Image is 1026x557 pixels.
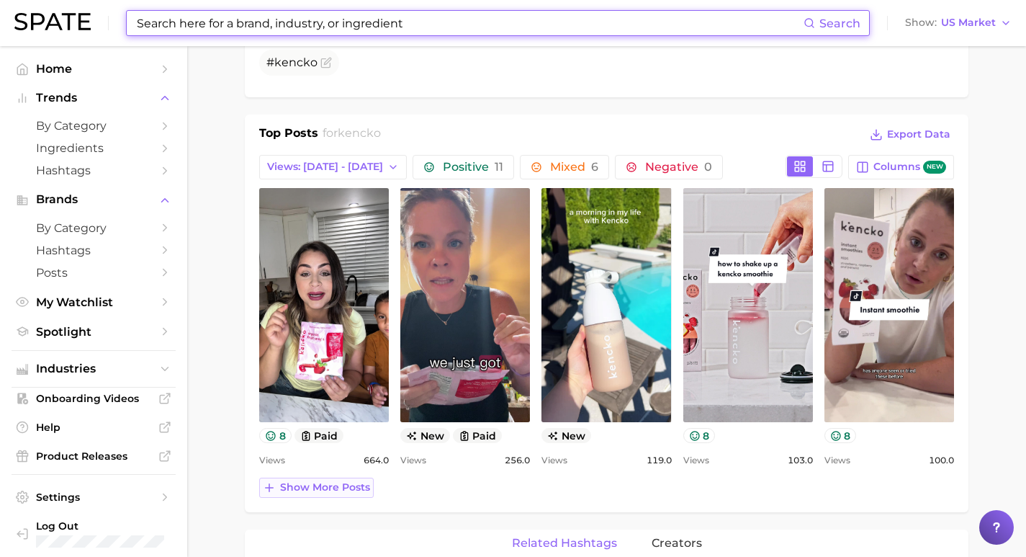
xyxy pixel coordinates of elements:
button: 8 [824,428,857,443]
span: 6 [591,160,598,174]
button: ShowUS Market [901,14,1015,32]
a: Posts [12,262,176,284]
a: by Category [12,115,176,137]
span: 103.0 [788,452,813,469]
a: Hashtags [12,159,176,182]
button: 8 [683,428,716,443]
span: 664.0 [364,452,389,469]
a: Product Releases [12,445,176,467]
span: Onboarding Videos [36,392,151,405]
span: Show [905,19,937,27]
span: by Category [36,119,151,133]
span: Hashtags [36,244,151,257]
span: My Watchlist [36,295,151,309]
span: Columns [873,161,946,174]
span: Search [819,17,860,30]
button: Show more posts [259,478,374,498]
span: Views [824,452,850,469]
button: Industries [12,358,176,380]
button: paid [294,428,344,443]
span: Views [541,452,567,469]
h2: for [323,125,381,146]
button: Views: [DATE] - [DATE] [259,155,407,179]
span: related hashtags [512,537,617,550]
span: new [541,428,591,443]
span: creators [652,537,702,550]
span: Home [36,62,151,76]
img: SPATE [14,13,91,30]
span: Mixed [550,161,598,173]
span: Views [400,452,426,469]
span: 100.0 [929,452,954,469]
input: Search here for a brand, industry, or ingredient [135,11,804,35]
span: kencko [338,126,381,140]
a: Log out. Currently logged in with e-mail nuria@godwinretailgroup.com. [12,515,176,552]
span: new [923,161,946,174]
span: Ingredients [36,141,151,155]
a: My Watchlist [12,291,176,313]
a: Spotlight [12,321,176,343]
button: 8 [259,428,292,443]
span: Posts [36,266,151,280]
button: Brands [12,189,176,210]
span: Spotlight [36,325,151,339]
span: Views [259,452,285,469]
button: paid [453,428,503,443]
span: Negative [645,161,712,173]
span: Views [683,452,709,469]
a: Help [12,416,176,438]
button: Trends [12,87,176,109]
span: Industries [36,362,151,375]
span: Log Out [36,520,192,533]
span: 256.0 [505,452,530,469]
span: Settings [36,491,151,504]
span: Positive [443,161,503,173]
a: by Category [12,217,176,239]
h1: Top Posts [259,125,318,146]
span: # [266,55,318,69]
span: 0 [704,160,712,174]
span: 11 [495,160,503,174]
span: Product Releases [36,450,151,463]
span: Hashtags [36,164,151,177]
button: Flag as miscategorized or irrelevant [320,57,332,68]
span: new [400,428,450,443]
span: Export Data [887,128,950,141]
span: kencko [274,55,318,69]
span: US Market [941,19,996,27]
span: by Category [36,221,151,235]
a: Home [12,58,176,80]
span: Trends [36,92,151,104]
span: Views: [DATE] - [DATE] [267,161,383,173]
span: Show more posts [280,481,370,494]
button: Export Data [866,125,954,145]
a: Hashtags [12,239,176,262]
button: Columnsnew [848,155,954,179]
a: Onboarding Videos [12,388,176,409]
a: Ingredients [12,137,176,159]
span: 119.0 [647,452,672,469]
span: Help [36,421,151,434]
span: Brands [36,193,151,206]
a: Settings [12,486,176,508]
